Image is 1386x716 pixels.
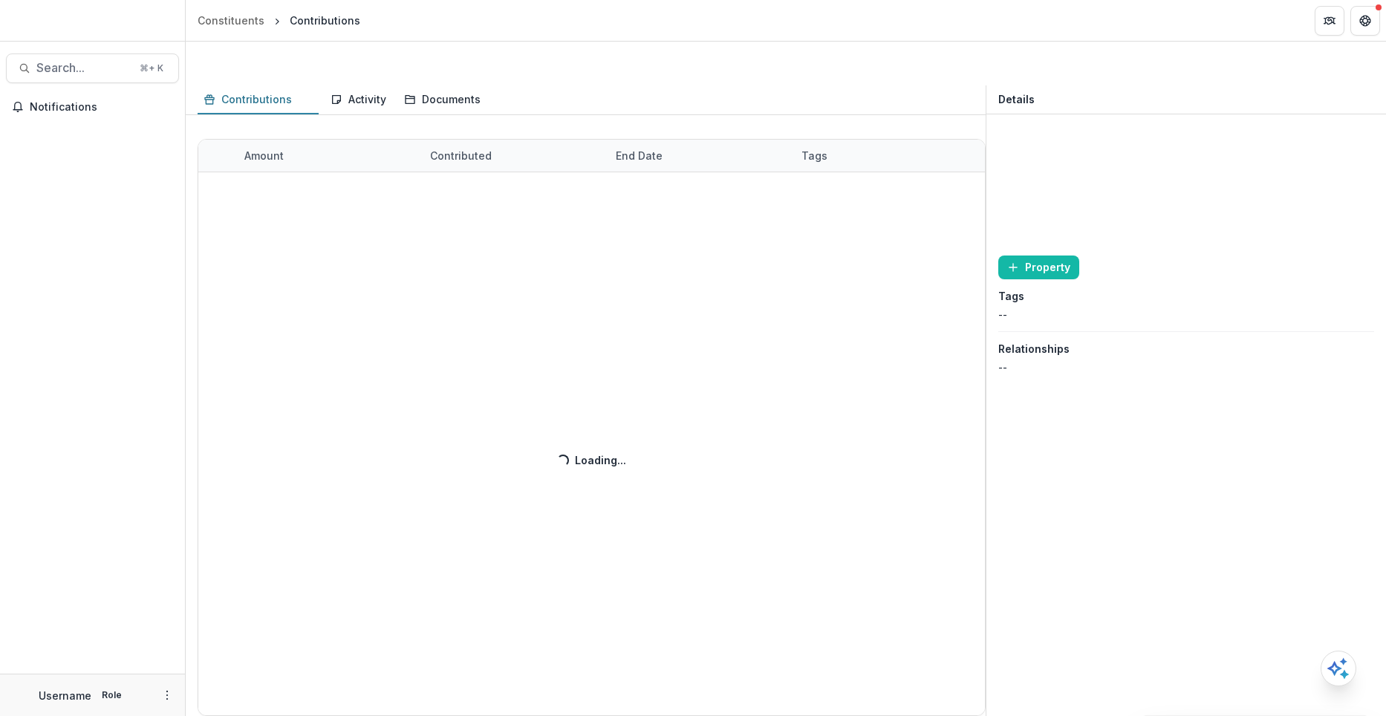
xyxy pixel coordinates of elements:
[398,88,487,110] div: Documents
[36,61,131,75] span: Search...
[1350,6,1380,36] button: Get Help
[998,288,1024,304] p: Tags
[30,101,173,114] span: Notifications
[158,686,176,704] button: More
[198,85,319,114] a: Contributions
[998,256,1079,279] button: Property
[137,60,166,77] div: ⌘ + K
[198,13,264,28] div: Constituents
[192,10,270,31] a: Constituents
[998,91,1035,108] p: Details
[97,689,126,702] p: Role
[998,341,1070,357] p: Relationships
[1315,6,1344,36] button: Partners
[6,95,179,119] button: Notifications
[998,307,1007,322] p: --
[6,53,179,83] button: Search...
[1321,651,1356,686] button: Open AI Assistant
[221,91,292,107] div: Contributions
[192,10,366,31] nav: breadcrumb
[998,359,1007,375] p: --
[325,85,392,114] a: Activity
[325,88,392,110] div: Activity
[290,13,360,28] div: Contributions
[39,688,91,703] p: Username
[398,85,487,114] a: Documents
